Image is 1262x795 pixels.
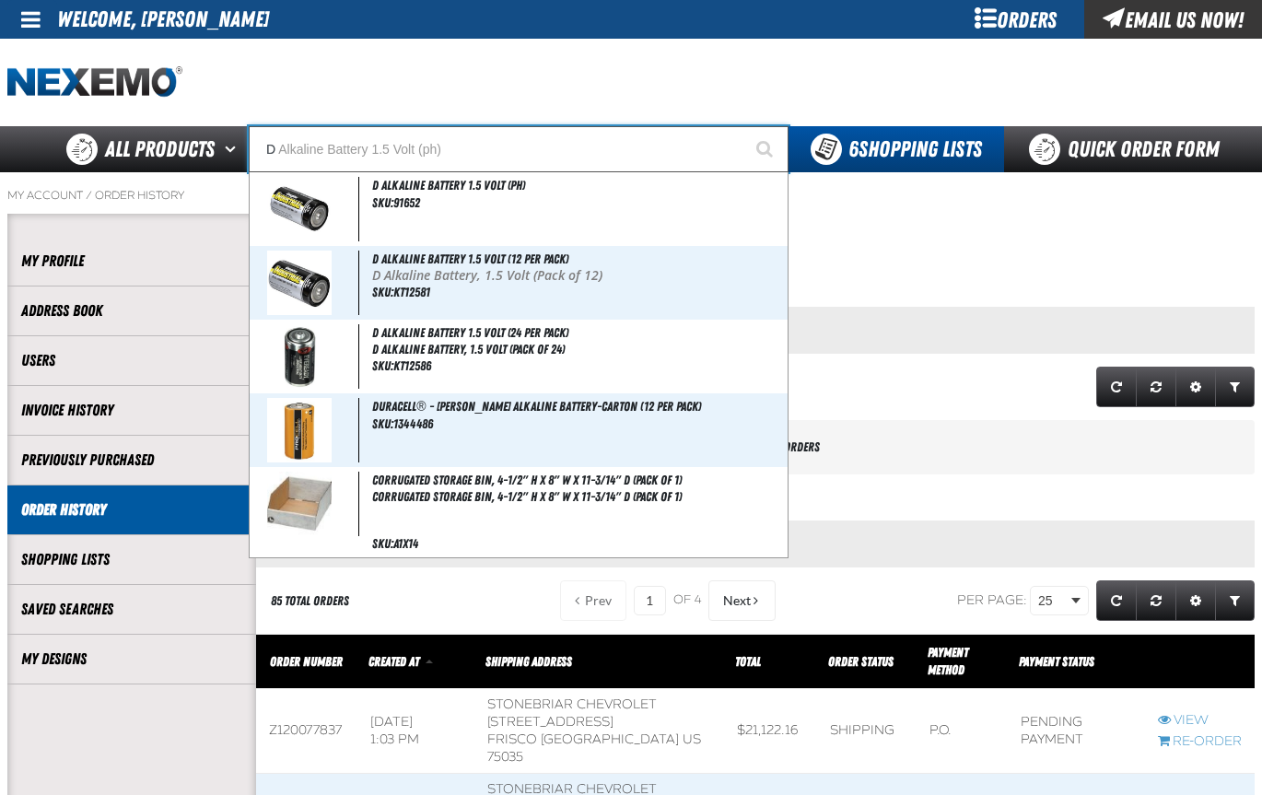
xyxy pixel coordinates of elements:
[1096,580,1137,621] a: Refresh grid action
[372,268,784,284] p: D Alkaline Battery, 1.5 Volt (Pack of 12)
[372,178,525,193] span: D Alkaline Battery 1.5 Volt (ph)
[541,731,679,747] span: [GEOGRAPHIC_DATA]
[372,399,701,414] span: Duracell® - [PERSON_NAME] Alkaline Battery-Carton (12 per pack)
[723,593,751,608] span: Next Page
[21,649,242,670] a: My Designs
[357,688,474,774] td: [DATE] 1:03 PM
[267,398,332,462] img: 5b11584e3c882801003705-1344486-a.jpg
[487,696,657,712] span: Stonebriar Chevrolet
[848,136,982,162] span: Shopping Lists
[487,714,613,730] span: [STREET_ADDRESS]
[1019,654,1094,669] span: Payment Status
[1158,733,1242,751] a: Re-Order Z120077837 order
[372,285,430,299] span: SKU:KT12581
[1175,367,1216,407] a: Expand or Collapse Grid Settings
[7,66,182,99] a: Home
[7,188,1255,203] nav: Breadcrumbs
[267,251,332,315] img: 5b11582dce607651518213-kt12581.jpg
[271,592,349,610] div: 85 Total Orders
[21,549,242,570] a: Shopping Lists
[742,126,789,172] button: Start Searching
[1175,580,1216,621] a: Expand or Collapse Grid Settings
[817,688,917,774] td: Shipping
[7,188,83,203] a: My Account
[372,489,1090,544] td: Corrugated Storage Bin, 4-1/2" H x 8" W x 11-3/14" D (Pack of 1)
[487,749,523,765] bdo: 75035
[368,654,419,669] span: Created At
[218,126,249,172] button: Open All Products pages
[105,133,215,166] span: All Products
[1145,635,1255,689] th: Row actions
[708,580,776,621] button: Next Page
[917,688,1009,774] td: P.O.
[372,473,682,487] span: Corrugated Storage Bin, 4-1/2" H x 8" W x 11-3/14" D (Pack of 1)
[1008,688,1145,774] td: Pending payment
[1096,367,1137,407] a: Refresh grid action
[21,599,242,620] a: Saved Searches
[21,499,242,520] a: Order History
[828,654,894,669] a: Order Status
[21,350,242,371] a: Users
[487,731,537,747] span: FRISCO
[1136,580,1176,621] a: Reset grid action
[372,342,784,357] span: D Alkaline Battery, 1.5 Volt (Pack of 24)
[1136,367,1176,407] a: Reset grid action
[673,592,701,609] span: of 4
[1158,712,1242,730] a: View Z120077837 order
[21,251,242,272] a: My Profile
[256,688,357,774] td: Z120077837
[86,188,92,203] span: /
[7,66,182,99] img: Nexemo logo
[735,654,761,669] a: Total
[1215,367,1255,407] a: Expand or Collapse Grid Filters
[1004,126,1254,172] a: Quick Order Form
[683,731,701,747] span: US
[485,654,572,669] span: Shipping Address
[267,177,332,241] img: 5b1158291570c704101531-91652-1.jpg
[848,136,859,162] strong: 6
[372,358,431,373] span: SKU:KT12586
[270,654,343,669] a: Order Number
[957,592,1027,608] span: Per page:
[249,126,789,172] input: Search
[372,195,420,210] span: SKU:91652
[21,300,242,322] a: Address Book
[21,400,242,421] a: Invoice History
[372,251,568,266] span: D Alkaline Battery 1.5 Volt (12 per pack)
[267,472,332,536] img: 66478ecb28638182399892-A1X14.jpg
[372,416,433,431] span: SKU:1344486
[368,654,422,669] a: Created At
[21,450,242,471] a: Previously Purchased
[267,324,332,389] img: 5b11582de8465501963393-kt12586.jpg
[634,586,666,615] input: Current page number
[724,688,817,774] td: $21,122.16
[372,325,568,340] span: D Alkaline Battery 1.5 Volt (24 per pack)
[1038,591,1068,611] span: 25
[789,126,1004,172] button: You have 6 Shopping Lists. Open to view details
[372,536,418,551] span: SKU:A1X14
[95,188,184,203] a: Order History
[928,645,968,677] span: Payment Method
[1215,580,1255,621] a: Expand or Collapse Grid Filters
